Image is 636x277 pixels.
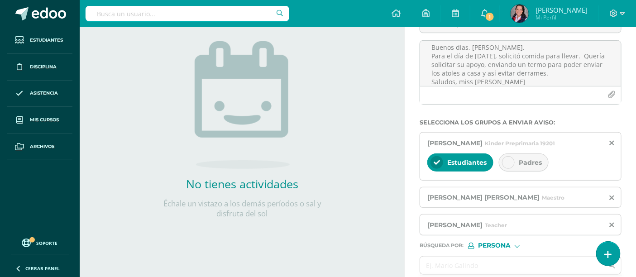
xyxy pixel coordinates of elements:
span: [PERSON_NAME] [PERSON_NAME] [427,193,540,201]
p: Échale un vistazo a los demás períodos o sal y disfruta del sol [152,199,333,219]
span: Cerrar panel [25,265,60,272]
img: 7397c1c2467486c38d396df8278104f7.png [511,5,529,23]
a: Mis cursos [7,107,72,134]
span: Soporte [37,240,58,246]
span: 1 [485,12,495,22]
span: [PERSON_NAME] [427,139,483,147]
input: Ej. Mario Galindo [420,257,603,274]
span: Maestro [542,194,564,201]
a: Archivos [7,134,72,160]
span: Estudiantes [30,37,63,44]
span: Estudiantes [447,158,487,167]
span: Teacher [485,222,507,229]
a: Soporte [11,236,69,248]
span: Mi Perfil [536,14,588,21]
input: Busca un usuario... [86,6,289,21]
a: Estudiantes [7,27,72,54]
label: Selecciona los grupos a enviar aviso : [420,119,622,126]
span: Persona [478,243,511,248]
a: Asistencia [7,81,72,107]
span: Disciplina [30,63,57,71]
span: [PERSON_NAME] [427,221,483,229]
img: no_activities.png [195,41,290,169]
span: Padres [519,158,542,167]
span: [PERSON_NAME] [536,5,588,14]
span: Mis cursos [30,116,59,124]
span: Archivos [30,143,54,150]
textarea: Buenos días, [PERSON_NAME]. Para el día de [DATE], solicitó comida para llevar. Quería solicitar ... [420,41,621,86]
span: Asistencia [30,90,58,97]
div: [object Object] [468,243,536,249]
span: Kinder Preprimaria 19201 [485,140,555,147]
a: Disciplina [7,54,72,81]
span: Búsqueda por : [420,243,464,248]
h2: No tienes actividades [152,176,333,191]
